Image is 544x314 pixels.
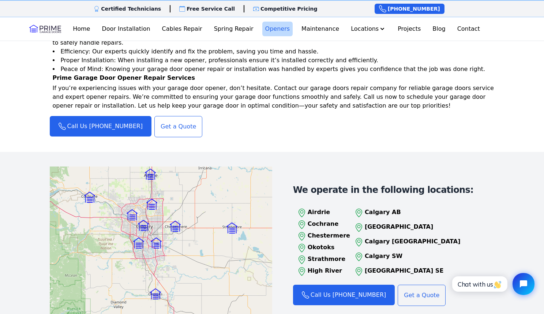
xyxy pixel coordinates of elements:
[398,285,446,306] a: Get a Quote
[353,266,461,277] a: [GEOGRAPHIC_DATA] SE
[429,22,448,36] a: Blog
[154,116,202,137] a: Get a Quote
[365,252,461,261] p: Calgary SW
[308,255,350,263] p: Strathmore
[159,22,205,36] a: Cables Repair
[260,5,318,12] p: Competitive Pricing
[308,220,350,228] p: Cochrane
[296,242,350,254] a: Okotoks
[53,56,495,65] li: Proper Installation: When installing a new opener, professionals ensure it’s installed correctly ...
[454,22,483,36] a: Contact
[308,208,350,217] p: Airdrie
[365,223,461,231] p: [GEOGRAPHIC_DATA]
[151,238,162,248] img: Marker
[299,22,342,36] a: Maintenance
[262,22,293,36] a: Openers
[127,209,138,220] img: Marker
[296,254,350,266] a: Strathmore
[353,251,461,263] a: Calgary SW
[293,285,395,305] a: Call Us [PHONE_NUMBER]
[296,207,350,219] a: Airdrie
[308,243,350,252] p: Okotoks
[365,237,461,246] p: Calgary [GEOGRAPHIC_DATA]
[53,74,495,82] p: Prime Garage Door Opener Repair Services
[296,219,350,231] a: Cochrane
[395,22,424,36] a: Projects
[138,220,149,231] img: Marker
[99,22,153,36] a: Door Installation
[365,266,461,275] p: [GEOGRAPHIC_DATA] SE
[53,84,495,110] p: If you’re experiencing issues with your garage door opener, don’t hesitate. Contact our garage do...
[53,65,495,74] li: Peace of Mind: Knowing your garage door opener repair or installation was handled by experts give...
[353,222,461,233] a: [GEOGRAPHIC_DATA]
[365,208,461,217] p: Calgary AB
[296,231,350,242] a: Chestermere
[150,288,161,299] img: Marker
[29,23,61,35] img: Logo
[308,231,350,240] p: Chestermere
[50,116,152,137] a: Call Us [PHONE_NUMBER]
[133,238,144,248] img: Marker
[211,22,256,36] a: Spring Repair
[353,207,461,219] a: Calgary AB
[375,4,444,14] a: [PHONE_NUMBER]
[53,47,495,56] li: Efficiency: Our experts quickly identify and fix the problem, saving you time and hassle.
[296,266,350,277] a: High River
[348,22,389,36] button: Locations
[170,221,181,232] img: Marker
[101,5,161,12] p: Certified Technicians
[187,5,235,12] p: Free Service Call
[145,169,156,180] img: Marker
[444,267,541,301] iframe: Tidio Chat
[226,223,237,233] img: Marker
[293,184,474,195] h4: We operate in the following locations:
[84,192,95,203] img: Marker
[146,199,157,210] img: Marker
[70,22,93,36] a: Home
[353,236,461,248] a: Calgary [GEOGRAPHIC_DATA]
[308,266,350,275] p: High River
